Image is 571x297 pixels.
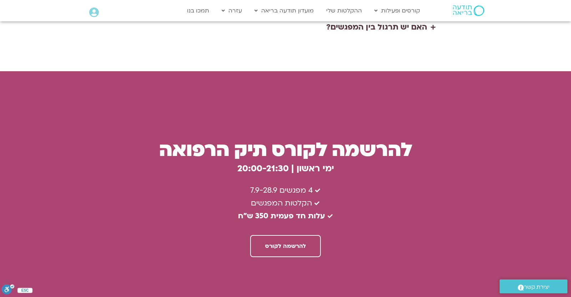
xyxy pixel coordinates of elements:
[251,197,314,210] span: הקלטות המפגשים
[183,4,213,17] a: תמכו בנו
[250,184,314,197] span: 4 מפגשים 7.9-28.9
[250,235,321,257] a: להרשמה לקורס
[265,243,306,249] span: להרשמה לקורס
[283,163,289,174] b: 0
[112,140,460,160] h3: להרשמה לקורס תיק הרפואה
[132,17,439,38] summary: האם יש תרגול בין המפגשים?
[251,4,317,17] a: מועדון תודעה בריאה
[453,5,484,16] img: תודעה בריאה
[524,282,550,292] span: יצירת קשר
[500,280,567,293] a: יצירת קשר
[238,211,325,221] b: עלות חד פעמית 350 ש״ח
[326,21,427,34] div: האם יש תרגול בין המפגשים?
[371,4,424,17] a: קורסים ופעילות
[218,4,246,17] a: עזרה
[237,163,334,174] b: ימי ראשון | 20:00-21:3
[323,4,365,17] a: ההקלטות שלי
